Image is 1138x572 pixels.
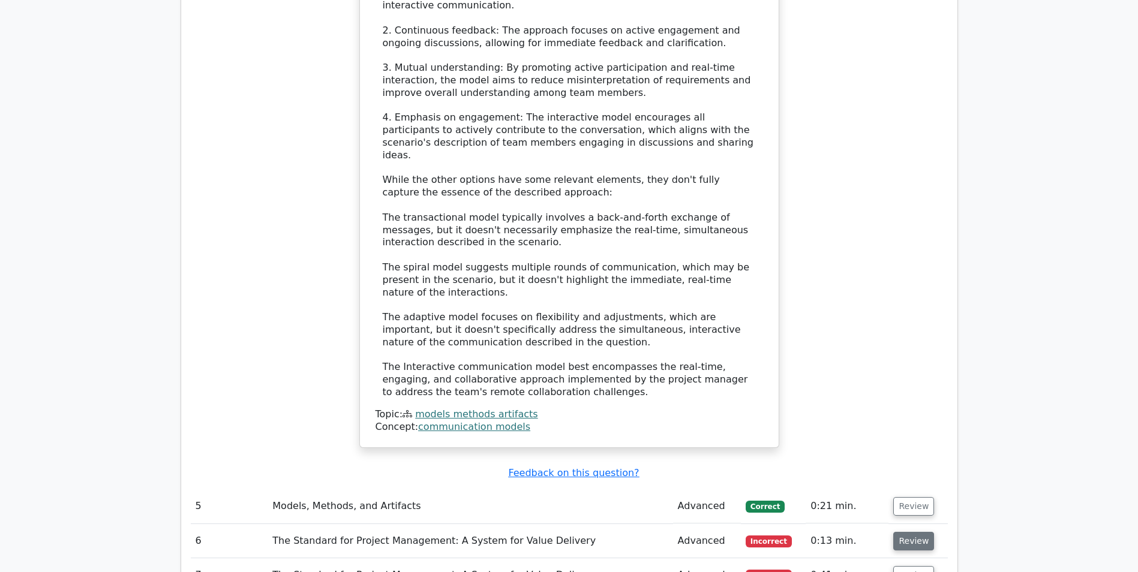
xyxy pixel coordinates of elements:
[893,532,934,550] button: Review
[268,524,672,558] td: The Standard for Project Management: A System for Value Delivery
[673,524,741,558] td: Advanced
[268,489,672,523] td: Models, Methods, and Artifacts
[418,421,530,432] a: communication models
[376,408,763,421] div: Topic:
[376,421,763,433] div: Concept:
[806,524,888,558] td: 0:13 min.
[191,524,268,558] td: 6
[415,408,538,420] a: models methods artifacts
[746,501,785,513] span: Correct
[508,467,639,478] a: Feedback on this question?
[191,489,268,523] td: 5
[746,535,792,547] span: Incorrect
[673,489,741,523] td: Advanced
[893,497,934,516] button: Review
[806,489,888,523] td: 0:21 min.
